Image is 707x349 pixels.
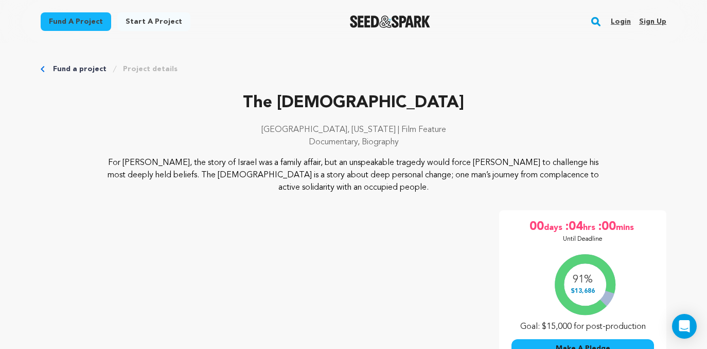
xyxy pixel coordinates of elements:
p: The [DEMOGRAPHIC_DATA] [41,91,666,115]
a: Seed&Spark Homepage [350,15,431,28]
span: days [544,219,564,235]
span: :00 [597,219,616,235]
div: Breadcrumb [41,64,666,74]
div: Open Intercom Messenger [672,314,697,339]
span: hrs [583,219,597,235]
a: Start a project [117,12,190,31]
span: :04 [564,219,583,235]
img: Seed&Spark Logo Dark Mode [350,15,431,28]
a: Login [611,13,631,30]
a: Fund a project [41,12,111,31]
span: 00 [529,219,544,235]
p: For [PERSON_NAME], the story of Israel was a family affair, but an unspeakable tragedy would forc... [103,157,604,194]
a: Fund a project [53,64,107,74]
a: Sign up [639,13,666,30]
p: Documentary, Biography [41,136,666,148]
p: [GEOGRAPHIC_DATA], [US_STATE] | Film Feature [41,124,666,136]
a: Project details [123,64,178,74]
span: mins [616,219,636,235]
p: Until Deadline [563,235,603,243]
